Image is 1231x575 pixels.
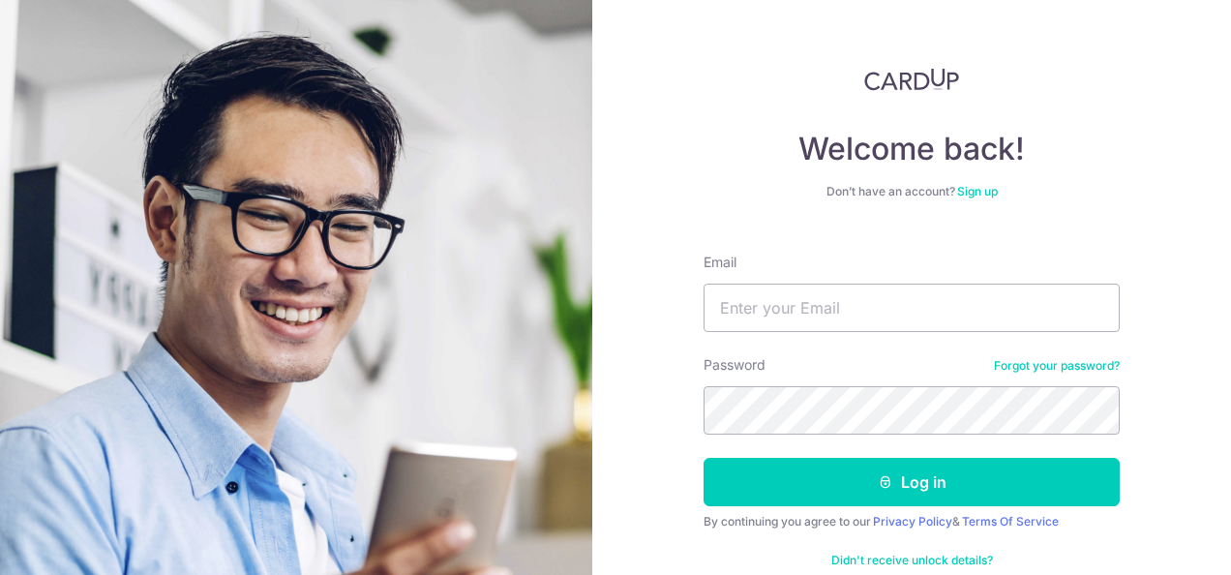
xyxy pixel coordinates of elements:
[873,514,952,529] a: Privacy Policy
[704,284,1120,332] input: Enter your Email
[957,184,998,198] a: Sign up
[704,458,1120,506] button: Log in
[704,355,766,375] label: Password
[864,68,959,91] img: CardUp Logo
[704,253,736,272] label: Email
[704,184,1120,199] div: Don’t have an account?
[704,130,1120,168] h4: Welcome back!
[962,514,1059,529] a: Terms Of Service
[831,553,993,568] a: Didn't receive unlock details?
[704,514,1120,530] div: By continuing you agree to our &
[994,358,1120,374] a: Forgot your password?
